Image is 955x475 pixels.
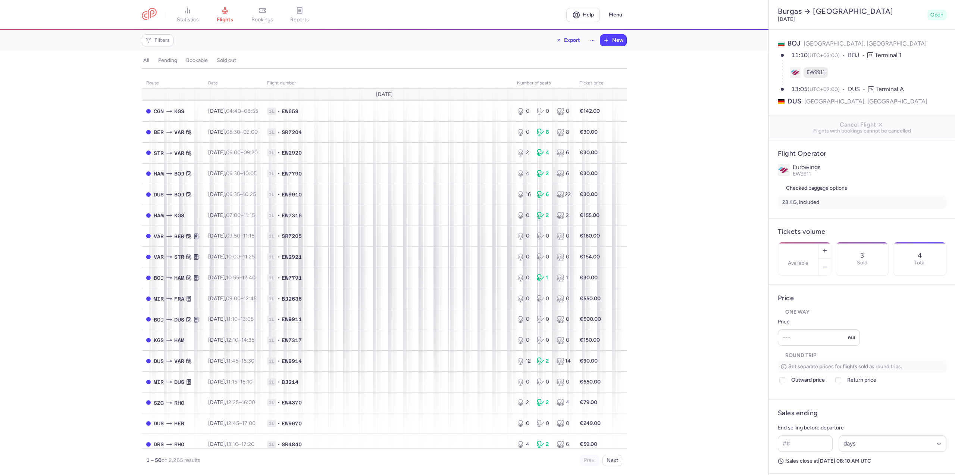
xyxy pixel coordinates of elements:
span: • [278,420,280,427]
span: Outward price [791,376,825,385]
strong: €160.00 [580,233,600,239]
time: 12:25 [226,399,239,406]
div: 6 [557,170,571,177]
span: BOJ [174,190,184,199]
time: 11:25 [243,254,255,260]
a: Help [566,8,600,22]
div: 0 [537,253,551,261]
div: 1 [557,274,571,282]
div: 8 [537,128,551,136]
span: • [278,378,280,386]
div: 0 [537,336,551,344]
time: 11:10 [226,316,238,322]
span: [DATE], [208,254,255,260]
span: 1L [267,212,276,219]
span: Terminal 1 [875,52,902,59]
span: 1L [267,441,276,448]
span: BOJ [848,51,867,60]
div: 0 [537,108,551,115]
span: • [278,399,280,406]
span: – [226,358,254,364]
span: DUS [174,316,184,324]
span: [DATE], [208,212,255,218]
time: 10:55 [226,274,239,281]
h4: Tickets volume [778,227,946,236]
div: 0 [557,253,571,261]
div: 4 [557,399,571,406]
span: MIR [154,295,164,303]
span: [DATE], [208,316,254,322]
span: Flights with bookings cannot be cancelled [775,128,949,134]
span: – [226,170,257,177]
span: RHO [174,440,184,448]
div: 0 [557,420,571,427]
span: [GEOGRAPHIC_DATA], [GEOGRAPHIC_DATA] [804,97,927,106]
span: New [612,37,623,43]
div: 0 [557,232,571,240]
div: 16 [517,191,531,198]
div: 1 [537,274,551,282]
time: 05:30 [226,129,240,135]
span: • [278,336,280,344]
time: 11:15 [244,212,255,218]
div: 0 [557,378,571,386]
span: MIR [154,378,164,386]
div: 2 [517,399,531,406]
span: (UTC+03:00) [808,52,840,59]
span: – [226,149,258,156]
span: [DATE], [208,129,258,135]
time: 09:00 [226,295,241,302]
strong: €30.00 [580,274,598,281]
span: • [278,295,280,302]
p: One way [778,308,946,316]
span: – [226,379,253,385]
span: 1L [267,357,276,365]
span: SR7205 [282,232,302,240]
label: Price [778,317,860,326]
span: flights [217,16,233,23]
div: 0 [557,316,571,323]
time: 15:10 [240,379,253,385]
div: 0 [517,295,531,302]
time: 11:15 [226,379,237,385]
h5: Checked baggage options [778,184,946,193]
span: [DATE], [208,108,258,114]
span: – [226,316,254,322]
button: Filters [142,35,173,46]
div: 0 [537,420,551,427]
span: [DATE], [208,337,254,343]
span: Filters [154,37,170,43]
div: 4 [517,170,531,177]
h4: sold out [217,57,236,64]
a: flights [206,7,244,23]
span: – [226,441,254,447]
span: Terminal A [876,86,904,93]
th: Flight number [263,78,513,89]
p: End selling before departure [778,423,946,432]
a: bookings [244,7,281,23]
span: KGS [154,336,164,344]
span: STR [174,253,184,261]
span: 1L [267,316,276,323]
span: – [226,191,256,198]
span: [DATE], [208,441,254,447]
div: 0 [517,212,531,219]
span: 1L [267,191,276,198]
a: reports [281,7,318,23]
span: • [278,274,280,282]
div: 0 [537,232,551,240]
span: BOJ [788,39,801,47]
span: Cancel Flight [775,121,949,128]
span: HAM [154,211,164,220]
label: Available [788,260,808,266]
time: 17:20 [241,441,254,447]
span: DUS [848,85,868,94]
span: 1L [267,420,276,427]
div: 2 [537,441,551,448]
span: EW4370 [282,399,302,406]
button: Menu [604,8,627,22]
time: 06:35 [226,191,240,198]
time: 16:00 [242,399,255,406]
div: 2 [517,149,531,156]
div: 12 [517,357,531,365]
